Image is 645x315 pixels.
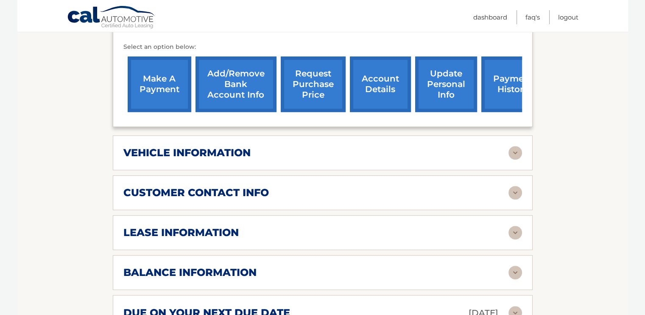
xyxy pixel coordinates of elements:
a: account details [350,56,411,112]
a: Dashboard [473,10,507,24]
a: request purchase price [281,56,346,112]
img: accordion-rest.svg [508,146,522,160]
a: payment history [481,56,545,112]
a: Cal Automotive [67,6,156,30]
a: Add/Remove bank account info [195,56,276,112]
a: make a payment [128,56,191,112]
h2: vehicle information [123,146,251,159]
a: Logout [558,10,578,24]
p: Select an option below: [123,42,522,52]
h2: lease information [123,226,239,239]
img: accordion-rest.svg [508,226,522,239]
h2: customer contact info [123,186,269,199]
a: update personal info [415,56,477,112]
img: accordion-rest.svg [508,186,522,200]
a: FAQ's [525,10,540,24]
img: accordion-rest.svg [508,266,522,279]
h2: balance information [123,266,257,279]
